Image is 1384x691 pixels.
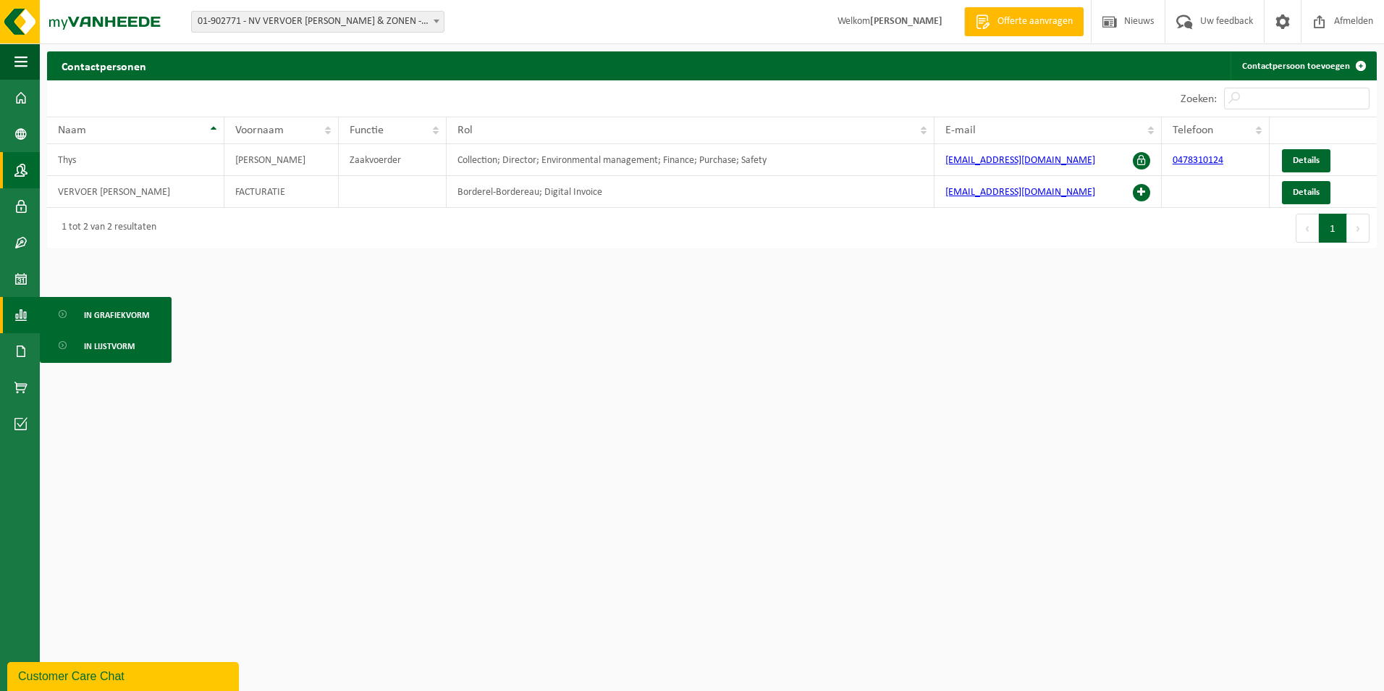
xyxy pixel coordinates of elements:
[1296,214,1319,243] button: Previous
[1282,181,1330,204] a: Details
[994,14,1076,29] span: Offerte aanvragen
[1347,214,1370,243] button: Next
[224,176,339,208] td: FACTURATIE
[447,176,934,208] td: Borderel-Bordereau; Digital Invoice
[870,16,942,27] strong: [PERSON_NAME]
[7,659,242,691] iframe: chat widget
[47,176,224,208] td: VERVOER [PERSON_NAME]
[945,187,1095,198] a: [EMAIL_ADDRESS][DOMAIN_NAME]
[224,144,339,176] td: [PERSON_NAME]
[58,125,86,136] span: Naam
[84,301,149,329] span: In grafiekvorm
[84,332,135,360] span: In lijstvorm
[350,125,384,136] span: Functie
[43,301,168,328] a: In grafiekvorm
[1282,149,1330,172] a: Details
[54,215,156,241] div: 1 tot 2 van 2 resultaten
[1319,214,1347,243] button: 1
[1181,93,1217,105] label: Zoeken:
[457,125,473,136] span: Rol
[447,144,934,176] td: Collection; Director; Environmental management; Finance; Purchase; Safety
[339,144,447,176] td: Zaakvoerder
[1173,155,1223,166] a: 0478310124
[1293,156,1320,165] span: Details
[47,144,224,176] td: Thys
[1293,188,1320,197] span: Details
[964,7,1084,36] a: Offerte aanvragen
[1231,51,1375,80] a: Contactpersoon toevoegen
[235,125,284,136] span: Voornaam
[1173,125,1213,136] span: Telefoon
[47,51,161,80] h2: Contactpersonen
[192,12,444,32] span: 01-902771 - NV VERVOER THYS EUGÈNE & ZONEN - DEERLIJK
[945,155,1095,166] a: [EMAIL_ADDRESS][DOMAIN_NAME]
[945,125,976,136] span: E-mail
[191,11,444,33] span: 01-902771 - NV VERVOER THYS EUGÈNE & ZONEN - DEERLIJK
[43,332,168,359] a: In lijstvorm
